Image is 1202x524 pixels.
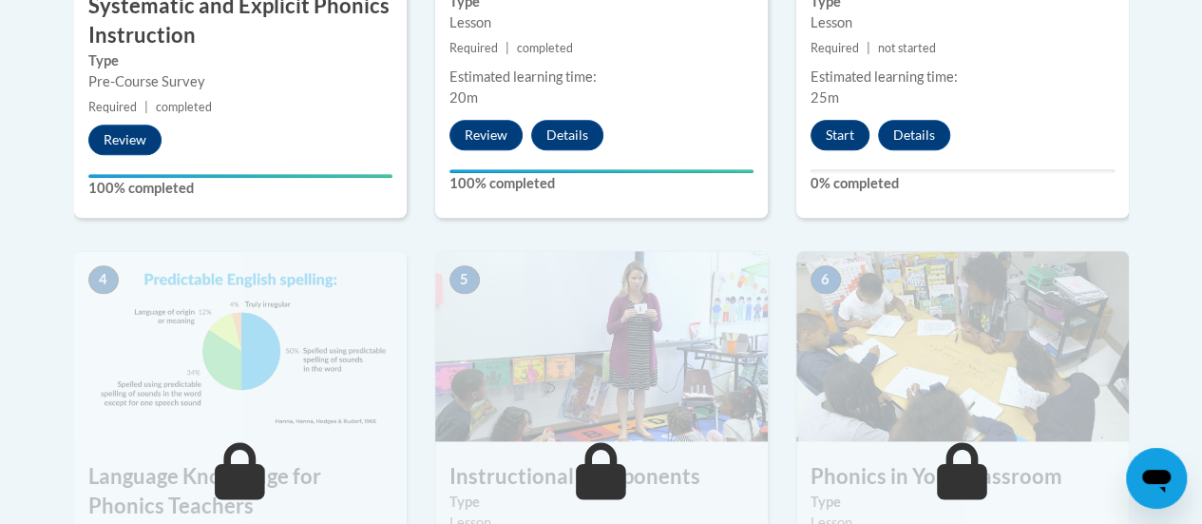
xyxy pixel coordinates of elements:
span: 25m [811,89,839,106]
iframe: Button to launch messaging window [1126,448,1187,509]
button: Details [531,120,603,150]
span: | [867,41,870,55]
h3: Instructional Components [435,462,768,492]
h3: Language Knowledge for Phonics Teachers [74,462,407,521]
div: Lesson [811,12,1115,33]
label: Type [811,492,1115,513]
button: Review [88,125,162,155]
div: Estimated learning time: [449,67,754,87]
span: 6 [811,265,841,294]
label: 100% completed [449,173,754,194]
img: Course Image [74,251,407,441]
img: Course Image [796,251,1129,441]
button: Details [878,120,950,150]
label: Type [449,492,754,513]
div: Your progress [449,169,754,173]
span: completed [517,41,573,55]
span: 20m [449,89,478,106]
label: 0% completed [811,173,1115,194]
label: 100% completed [88,178,392,199]
span: Required [449,41,498,55]
span: | [506,41,509,55]
div: Your progress [88,174,392,178]
button: Review [449,120,523,150]
button: Start [811,120,869,150]
span: not started [878,41,936,55]
div: Estimated learning time: [811,67,1115,87]
span: 4 [88,265,119,294]
span: completed [156,100,212,114]
div: Lesson [449,12,754,33]
label: Type [88,50,392,71]
div: Pre-Course Survey [88,71,392,92]
span: 5 [449,265,480,294]
span: Required [88,100,137,114]
img: Course Image [435,251,768,441]
h3: Phonics in Your Classroom [796,462,1129,492]
span: Required [811,41,859,55]
span: | [144,100,148,114]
